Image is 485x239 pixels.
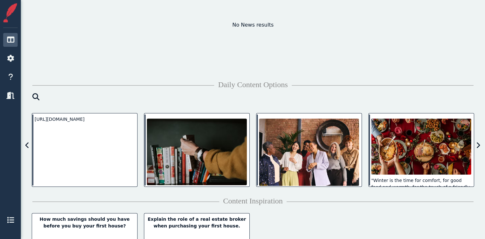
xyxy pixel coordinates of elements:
img: Storiful Square [1,3,20,22]
div: "Winter is the time for comfort, for good food and warmth, for the touch of a friendly hand and f... [371,177,471,204]
div: [URL][DOMAIN_NAME] [35,116,135,123]
div: Explain the role of a real estate broker when purchasing your first house. [147,216,247,229]
h4: Content Inspiration [32,196,473,206]
div: How much savings should you have before you buy your first house? [35,216,135,229]
h4: Daily Content Options [32,80,473,89]
img: "Winter is the time for comfort, for good food and warmth, for the touch of a friendly hand and f... [371,119,471,175]
iframe: Chat [458,210,480,234]
div: No News results [29,21,477,72]
img: As a woman with a career that I love, today on International Women's Day I’m grateful for the con... [259,119,359,186]
img: D.E.A.R. Day (Drop Everything and Read Day) is celebrated annually on April 12, honoring author B... [147,119,247,185]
